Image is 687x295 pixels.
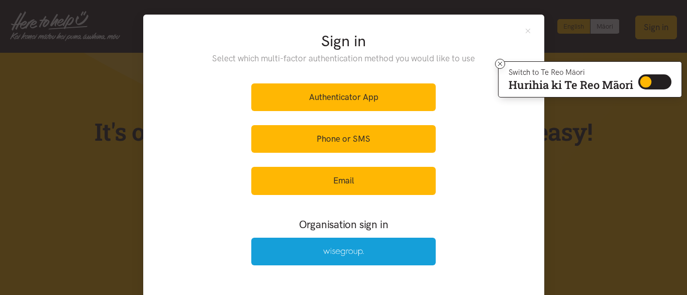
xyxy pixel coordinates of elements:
[251,125,436,153] a: Phone or SMS
[224,217,463,232] h3: Organisation sign in
[191,31,496,52] h2: Sign in
[251,83,436,111] a: Authenticator App
[509,69,633,75] p: Switch to Te Reo Māori
[191,52,496,65] p: Select which multi-factor authentication method you would like to use
[323,248,364,256] img: Wise Group
[251,167,436,194] a: Email
[509,80,633,89] p: Hurihia ki Te Reo Māori
[524,27,532,35] button: Close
